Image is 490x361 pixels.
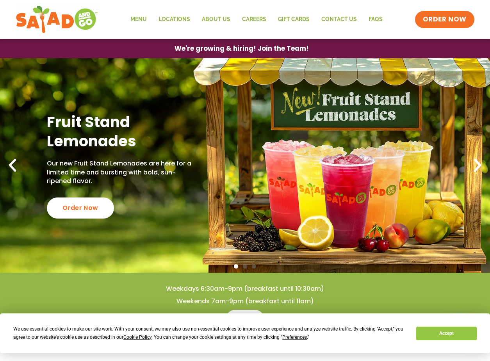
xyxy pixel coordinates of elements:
h2: Fruit Stand Lemonades [47,112,193,151]
div: Next slide [469,157,486,174]
nav: Menu [125,11,388,28]
img: new-SAG-logo-768×292 [16,4,98,35]
div: Previous slide [4,157,21,174]
a: Menu [226,310,264,329]
a: Careers [236,11,272,28]
span: Go to slide 3 [252,264,256,269]
a: GIFT CARDS [272,11,315,28]
a: Contact Us [315,11,363,28]
a: We're growing & hiring! Join the Team! [163,39,321,58]
h4: Weekends 7am-9pm (breakfast until 11am) [16,297,474,306]
a: Locations [153,11,196,28]
div: Order Now [47,197,114,219]
span: We're growing & hiring! Join the Team! [175,45,309,52]
span: Cookie Policy [123,334,151,340]
span: Preferences [282,334,307,340]
button: Accept [416,327,476,340]
span: Go to slide 2 [243,264,247,269]
a: About Us [196,11,236,28]
a: Menu [125,11,153,28]
a: FAQs [363,11,388,28]
span: Go to slide 1 [234,264,238,269]
a: ORDER NOW [415,11,474,28]
div: We use essential cookies to make our site work. With your consent, we may also use non-essential ... [13,325,407,341]
h4: Weekdays 6:30am-9pm (breakfast until 10:30am) [16,285,474,293]
span: ORDER NOW [423,15,467,24]
p: Our new Fruit Stand Lemonades are here for a limited time and bursting with bold, sun-ripened fla... [47,159,193,185]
